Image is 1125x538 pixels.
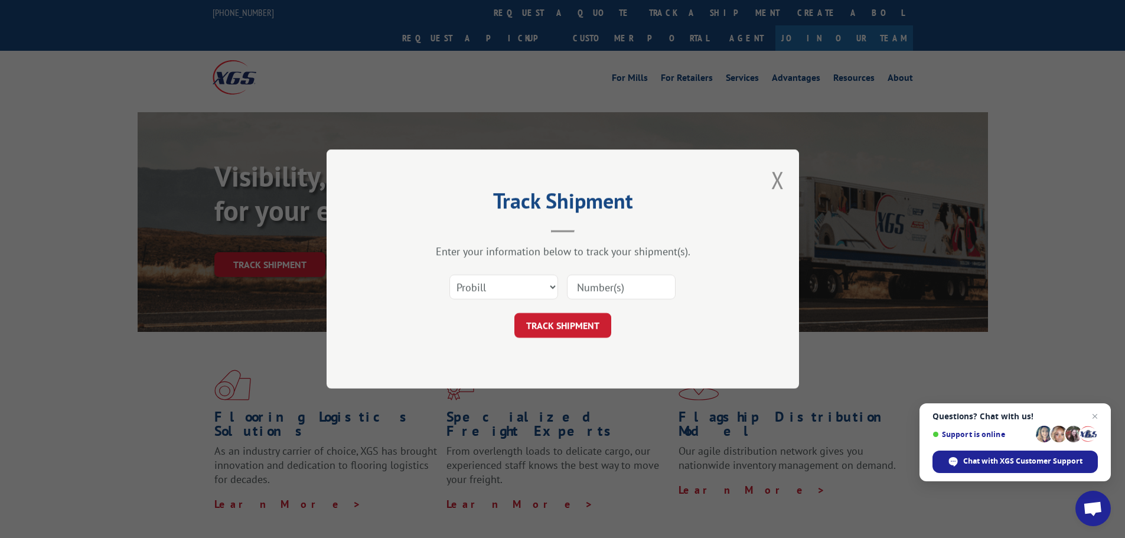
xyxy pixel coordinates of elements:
div: Open chat [1075,491,1111,526]
span: Close chat [1088,409,1102,423]
span: Questions? Chat with us! [932,412,1098,421]
button: TRACK SHIPMENT [514,313,611,338]
h2: Track Shipment [386,193,740,215]
button: Close modal [771,164,784,195]
span: Support is online [932,430,1032,439]
div: Enter your information below to track your shipment(s). [386,244,740,258]
input: Number(s) [567,275,676,299]
div: Chat with XGS Customer Support [932,451,1098,473]
span: Chat with XGS Customer Support [963,456,1082,467]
